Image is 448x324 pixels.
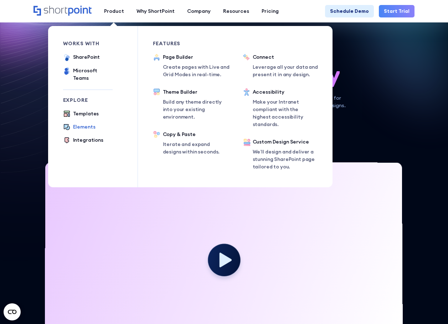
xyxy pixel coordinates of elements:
[63,123,96,131] a: Elements
[243,88,318,128] a: AccessibilityMake your Intranet compliant with the highest accessibility standards.
[253,88,318,96] div: Accessibility
[223,7,249,15] div: Resources
[181,5,217,17] a: Company
[163,88,228,96] div: Theme Builder
[33,37,415,87] h1: SharePoint Design has never been
[187,7,211,15] div: Company
[73,136,103,144] div: Integrations
[153,53,234,78] a: Page BuilderCreate pages with Live and Grid Modes in real-time.
[253,98,318,128] p: Make your Intranet compliant with the highest accessibility standards.
[163,141,228,156] p: Iterate and expand designs within seconds.
[73,67,113,82] div: Microsoft Teams
[73,53,100,61] div: SharePoint
[217,5,256,17] a: Resources
[4,303,21,320] button: Open CMP widget
[98,5,130,17] a: Product
[163,53,234,61] div: Page Builder
[262,7,279,15] div: Pricing
[63,110,99,118] a: Templates
[163,63,234,78] p: Create pages with Live and Grid Modes in real-time.
[34,6,92,16] a: Home
[256,5,285,17] a: Pricing
[63,98,113,103] div: Explore
[63,136,103,145] a: Integrations
[153,41,228,46] div: Features
[325,5,374,17] a: Schedule Demo
[243,138,318,172] a: Custom Design ServiceWe’ll design and deliver a stunning SharePoint page tailored to you.
[63,53,100,62] a: SharePoint
[163,98,228,121] p: Build any theme directly into your existing environment.
[253,53,324,61] div: Connect
[253,63,324,78] p: Leverage all your data and present it in any design.
[137,7,175,15] div: Why ShortPoint
[73,123,96,131] div: Elements
[163,131,228,138] div: Copy & Paste
[253,138,318,146] div: Custom Design Service
[243,53,324,78] a: ConnectLeverage all your data and present it in any design.
[63,41,113,46] div: works with
[153,88,228,121] a: Theme BuilderBuild any theme directly into your existing environment.
[153,131,228,156] a: Copy & PasteIterate and expand designs within seconds.
[320,241,448,324] iframe: Chat Widget
[63,67,113,82] a: Microsoft Teams
[104,7,124,15] div: Product
[379,5,414,17] a: Start Trial
[73,110,99,117] div: Templates
[130,5,181,17] a: Why ShortPoint
[253,148,318,171] p: We’ll design and deliver a stunning SharePoint page tailored to you.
